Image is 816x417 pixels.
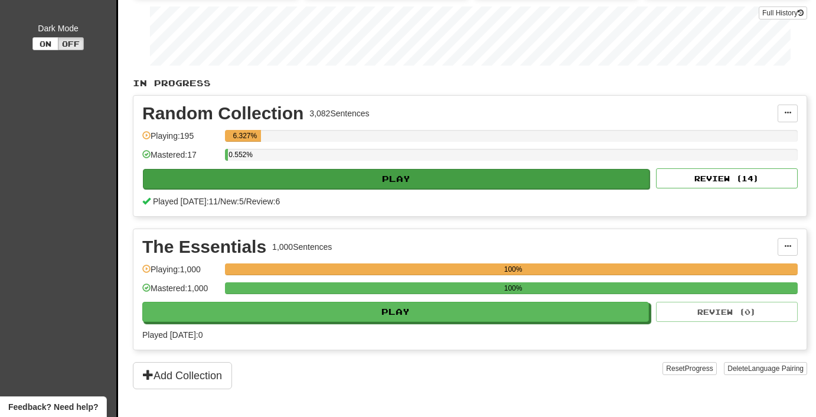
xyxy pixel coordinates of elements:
[662,362,716,375] button: ResetProgress
[229,130,261,142] div: 6.327%
[142,263,219,283] div: Playing: 1,000
[142,130,219,149] div: Playing: 195
[218,197,220,206] span: /
[724,362,807,375] button: DeleteLanguage Pairing
[220,197,244,206] span: New: 5
[142,149,219,168] div: Mastered: 17
[244,197,246,206] span: /
[272,241,332,253] div: 1,000 Sentences
[142,238,266,256] div: The Essentials
[143,169,649,189] button: Play
[142,330,203,340] span: Played [DATE]: 0
[142,105,303,122] div: Random Collection
[133,77,807,89] p: In Progress
[32,37,58,50] button: On
[142,302,649,322] button: Play
[9,22,107,34] div: Dark Mode
[58,37,84,50] button: Off
[656,302,798,322] button: Review (0)
[748,364,804,373] span: Language Pairing
[229,263,798,275] div: 100%
[153,197,218,206] span: Played [DATE]: 11
[8,401,98,413] span: Open feedback widget
[685,364,713,373] span: Progress
[229,282,798,294] div: 100%
[142,282,219,302] div: Mastered: 1,000
[759,6,807,19] button: Full History
[246,197,280,206] span: Review: 6
[656,168,798,188] button: Review (14)
[133,362,232,389] button: Add Collection
[309,107,369,119] div: 3,082 Sentences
